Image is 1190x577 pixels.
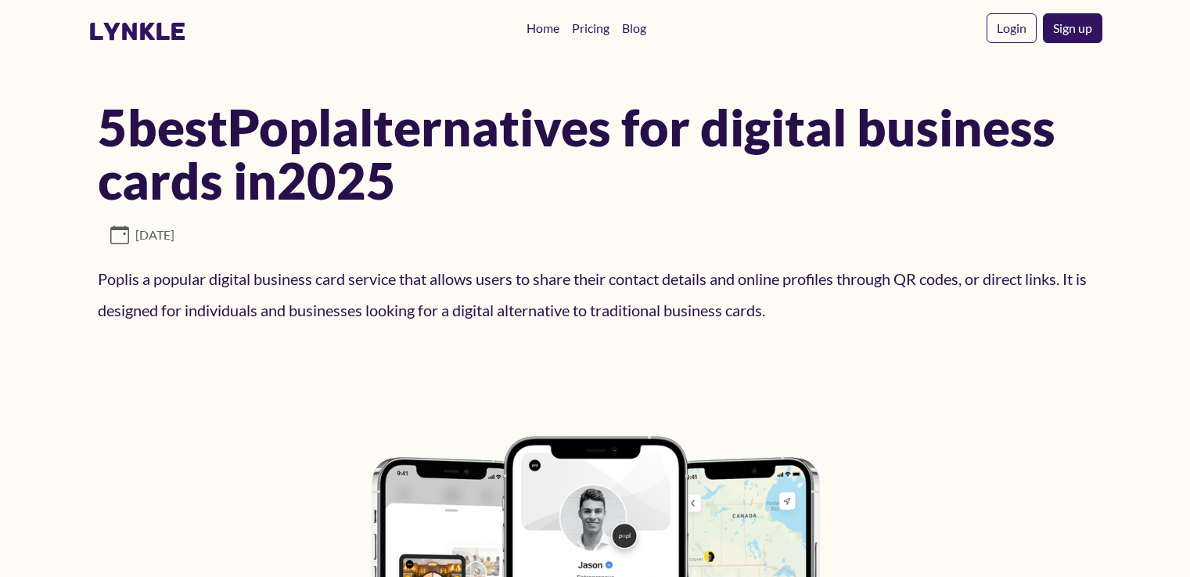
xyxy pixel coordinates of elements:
h1: 5 best Popl alternatives for digital business cards in 2025 [98,100,1093,207]
span: [DATE] [110,225,174,244]
a: Home [520,13,566,44]
a: Sign up [1043,13,1102,43]
a: Blog [616,13,653,44]
a: lynkle [88,16,186,46]
p: Popl is a popular digital business card service that allows users to share their contact details ... [98,263,1093,326]
a: Pricing [566,13,616,44]
a: Login [987,13,1037,43]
